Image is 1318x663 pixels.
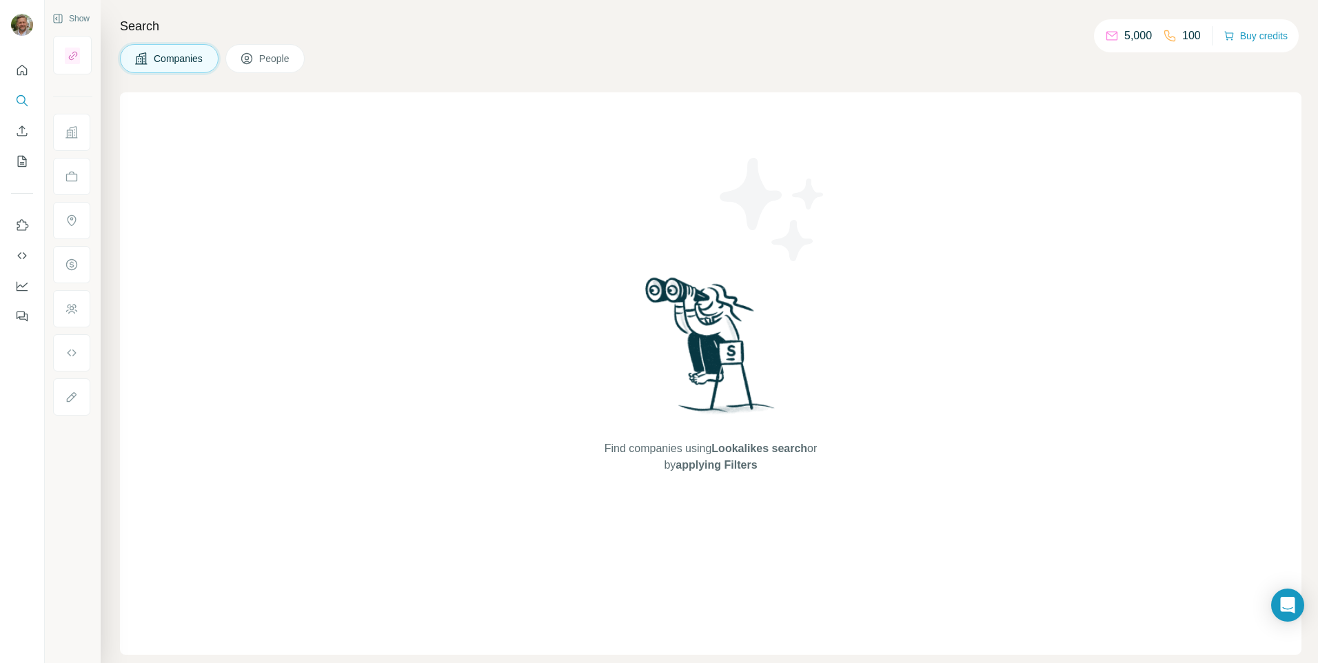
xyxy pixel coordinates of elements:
[1124,28,1152,44] p: 5,000
[600,440,821,473] span: Find companies using or by
[154,52,204,65] span: Companies
[676,459,757,471] span: applying Filters
[711,147,835,272] img: Surfe Illustration - Stars
[639,274,782,427] img: Surfe Illustration - Woman searching with binoculars
[11,14,33,36] img: Avatar
[11,149,33,174] button: My lists
[711,442,807,454] span: Lookalikes search
[11,243,33,268] button: Use Surfe API
[11,119,33,143] button: Enrich CSV
[11,304,33,329] button: Feedback
[120,17,1301,36] h4: Search
[259,52,291,65] span: People
[11,88,33,113] button: Search
[1271,589,1304,622] div: Open Intercom Messenger
[11,274,33,298] button: Dashboard
[43,8,99,29] button: Show
[1182,28,1201,44] p: 100
[1224,26,1288,45] button: Buy credits
[11,58,33,83] button: Quick start
[11,213,33,238] button: Use Surfe on LinkedIn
